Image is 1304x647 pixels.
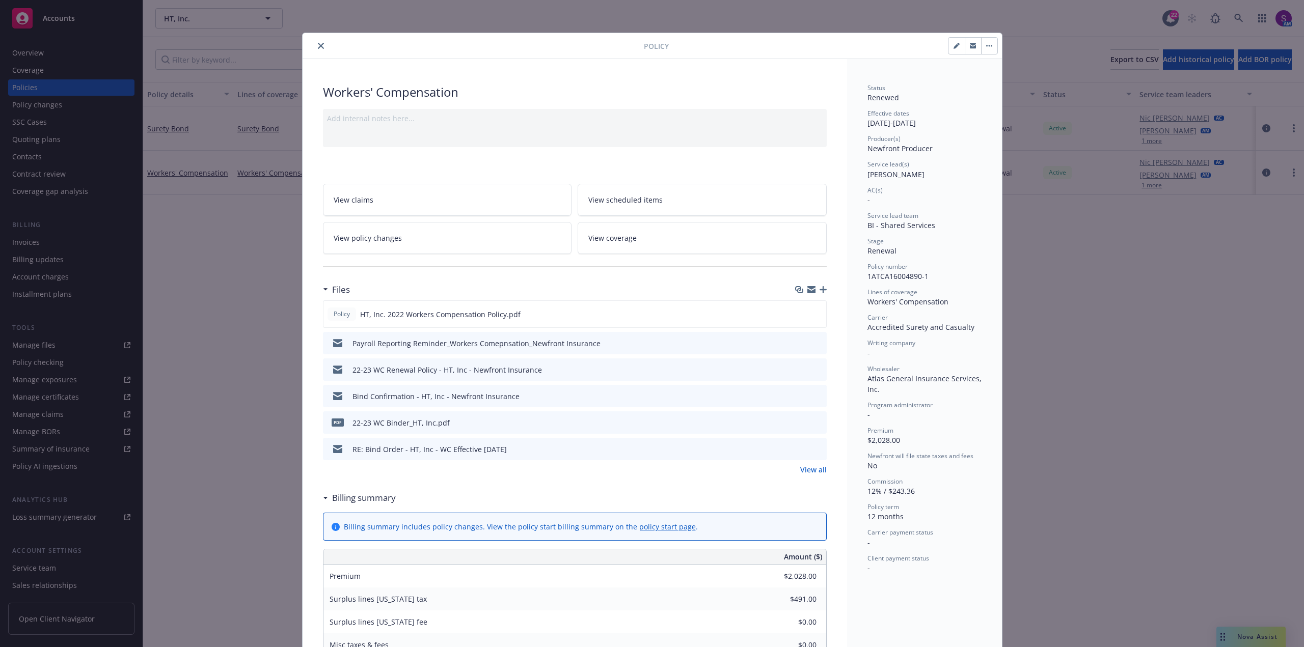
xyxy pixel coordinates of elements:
[867,262,908,271] span: Policy number
[639,522,696,531] a: policy start page
[330,571,361,581] span: Premium
[352,444,507,455] div: RE: Bind Order - HT, Inc - WC Effective [DATE]
[323,491,396,504] div: Billing summary
[867,237,884,245] span: Stage
[588,194,663,205] span: View scheduled items
[867,364,900,373] span: Wholesaler
[797,338,805,349] button: download file
[867,160,909,168] span: Service lead(s)
[867,271,929,281] span: 1ATCA16004890-1
[330,594,427,604] span: Surplus lines [US_STATE] tax
[323,184,572,216] a: View claims
[344,521,698,532] div: Billing summary includes policy changes. View the policy start billing summary on the .
[323,283,350,296] div: Files
[797,444,805,455] button: download file
[797,364,805,375] button: download file
[330,617,427,627] span: Surplus lines [US_STATE] fee
[327,113,823,124] div: Add internal notes here...
[867,170,925,179] span: [PERSON_NAME]
[867,296,982,307] div: Workers' Compensation
[334,233,402,243] span: View policy changes
[867,109,909,118] span: Effective dates
[813,309,822,320] button: preview file
[867,435,900,445] span: $2,028.00
[797,417,805,428] button: download file
[867,538,870,547] span: -
[867,502,899,511] span: Policy term
[867,288,917,296] span: Lines of coverage
[332,418,344,426] span: pdf
[867,211,918,220] span: Service lead team
[867,374,984,394] span: Atlas General Insurance Services, Inc.
[867,452,973,460] span: Newfront will file state taxes and fees
[813,391,823,402] button: preview file
[813,338,823,349] button: preview file
[867,512,904,521] span: 12 months
[644,41,669,51] span: Policy
[332,283,350,296] h3: Files
[360,309,521,320] span: HT, Inc. 2022 Workers Compensation Policy.pdf
[334,194,373,205] span: View claims
[867,401,933,409] span: Program administrator
[332,491,396,504] h3: Billing summary
[867,477,903,486] span: Commission
[867,563,870,573] span: -
[813,364,823,375] button: preview file
[867,348,870,358] span: -
[867,246,896,256] span: Renewal
[315,40,327,52] button: close
[756,614,823,630] input: 0.00
[756,569,823,584] input: 0.00
[867,220,935,230] span: BI - Shared Services
[867,134,901,143] span: Producer(s)
[867,486,915,496] span: 12% / $243.36
[867,426,893,435] span: Premium
[867,554,929,562] span: Client payment status
[756,592,823,607] input: 0.00
[867,410,870,419] span: -
[867,144,933,153] span: Newfront Producer
[813,417,823,428] button: preview file
[784,551,822,562] span: Amount ($)
[578,222,827,254] a: View coverage
[867,313,888,322] span: Carrier
[867,93,899,102] span: Renewed
[352,417,450,428] div: 22-23 WC Binder_HT, Inc.pdf
[867,83,885,92] span: Status
[867,339,915,347] span: Writing company
[578,184,827,216] a: View scheduled items
[797,309,805,320] button: download file
[867,195,870,205] span: -
[352,338,601,349] div: Payroll Reporting Reminder_Workers Comepnsation_Newfront Insurance
[797,391,805,402] button: download file
[332,310,352,319] span: Policy
[800,464,827,475] a: View all
[352,391,520,402] div: Bind Confirmation - HT, Inc - Newfront Insurance
[588,233,637,243] span: View coverage
[352,364,542,375] div: 22-23 WC Renewal Policy - HT, Inc - Newfront Insurance
[867,528,933,537] span: Carrier payment status
[867,322,974,332] span: Accredited Surety and Casualty
[867,109,982,128] div: [DATE] - [DATE]
[813,444,823,455] button: preview file
[323,222,572,254] a: View policy changes
[867,461,877,470] span: No
[867,186,883,194] span: AC(s)
[323,83,827,101] div: Workers' Compensation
